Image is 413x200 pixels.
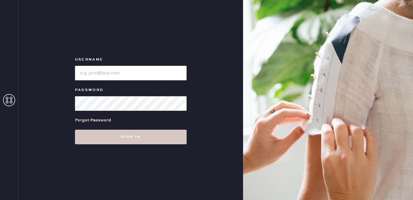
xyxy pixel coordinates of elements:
[75,56,187,63] label: Username
[75,117,111,124] div: Forgot Password
[75,111,111,130] a: Forgot Password
[75,86,187,94] label: Password
[75,66,187,80] input: e.g. john@doe.com
[75,130,187,144] button: Sign in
